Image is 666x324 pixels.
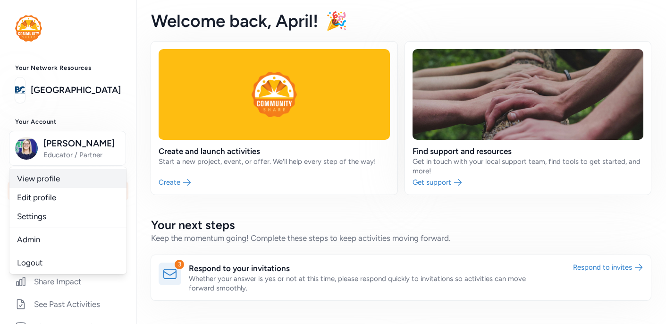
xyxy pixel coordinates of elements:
[8,180,128,201] a: Home
[8,203,128,224] a: Respond to Invites3
[15,118,121,126] h3: Your Account
[9,207,126,226] a: Settings
[151,232,651,244] div: Keep the momentum going! Complete these steps to keep activities moving forward.
[8,294,128,315] a: See Past Activities
[15,80,25,101] img: logo
[9,188,126,207] a: Edit profile
[9,169,126,188] a: View profile
[8,248,128,269] a: Close Activities
[175,260,184,269] div: 3
[151,10,318,31] span: Welcome back , April!
[9,167,126,274] div: [PERSON_NAME]Educator / Partner
[43,150,120,160] span: Educator / Partner
[15,15,42,42] img: logo
[8,271,128,292] a: Share Impact
[15,64,121,72] h3: Your Network Resources
[8,226,128,247] a: Create and Connect
[31,84,121,97] a: [GEOGRAPHIC_DATA]
[9,131,126,166] button: [PERSON_NAME]Educator / Partner
[43,137,120,150] span: [PERSON_NAME]
[9,253,126,272] a: Logout
[9,230,126,249] a: Admin
[326,10,347,31] span: 🎉
[151,217,651,232] h2: Your next steps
